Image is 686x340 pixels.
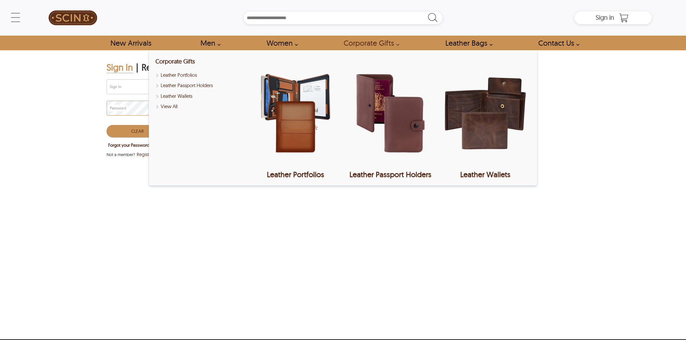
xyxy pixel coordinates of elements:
[440,57,531,170] img: Leather Wallets
[531,36,583,50] a: contact-us
[345,170,436,179] div: Leather Passport Holders
[107,141,153,149] button: Forgot your Password?
[345,57,436,170] img: Leather Passport Holders
[345,57,436,179] a: Leather Passport Holders
[103,160,188,175] iframe: Sign in with Google Button
[136,62,138,73] div: |
[155,58,195,65] a: Shop Leather Corporate Gifts
[34,3,111,32] a: SCIN
[155,82,246,89] a: Shop Leather Passport Holders
[259,36,302,50] a: Shop Women Leather Jackets
[107,151,135,158] span: Not a member?
[250,57,341,170] img: Leather Portfolios
[596,13,614,21] span: Sign in
[107,62,133,73] div: Sign In
[155,103,246,110] a: Shop Leather Corporate Gifts
[440,170,531,179] div: Leather Wallets
[137,151,164,158] span: Register Here
[646,300,686,330] iframe: chat widget
[49,3,97,32] img: SCIN
[596,16,614,21] a: Sign in
[250,170,341,179] div: Leather Portfolios
[438,36,496,50] a: Shop Leather Bags
[155,93,246,100] a: Shop Leather Wallets
[617,13,630,23] a: Shopping Cart
[107,125,169,137] button: Clear
[142,62,195,73] div: Register Here
[336,36,403,50] a: Shop Leather Corporate Gifts
[250,57,341,179] a: Leather Portfolios
[440,57,531,179] a: Leather Wallets
[103,36,158,50] a: Shop New Arrivals
[193,36,224,50] a: shop men's leather jackets
[155,72,246,79] a: Shop Leather Portfolios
